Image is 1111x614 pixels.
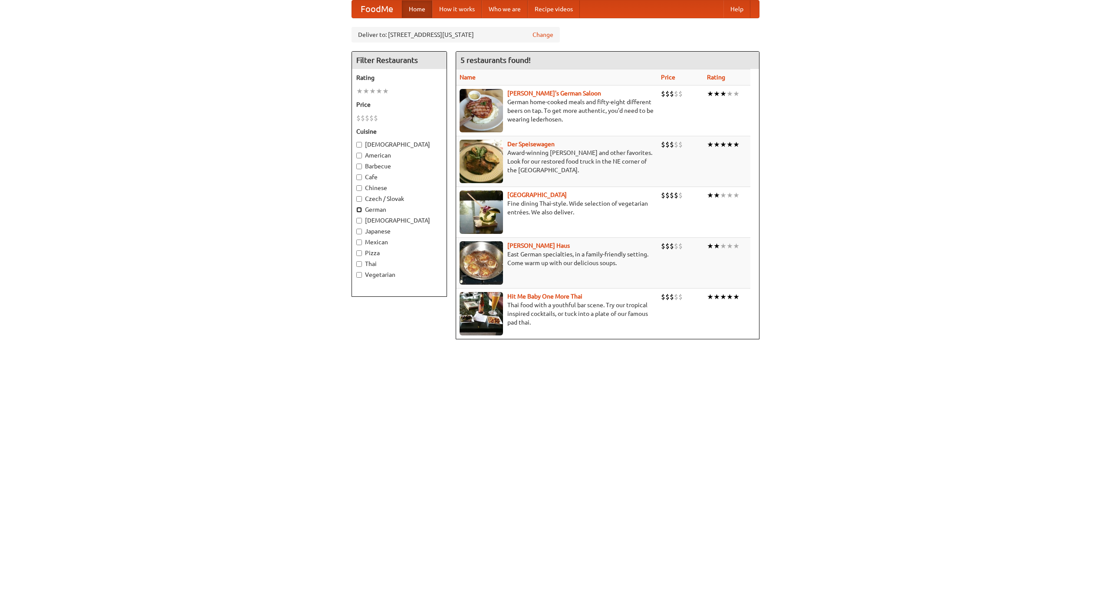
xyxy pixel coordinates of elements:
li: $ [678,190,683,200]
img: satay.jpg [460,190,503,234]
a: Der Speisewagen [507,141,555,148]
input: German [356,207,362,213]
li: ★ [707,241,713,251]
a: Rating [707,74,725,81]
label: Chinese [356,184,442,192]
input: [DEMOGRAPHIC_DATA] [356,142,362,148]
li: ★ [720,89,726,99]
li: ★ [713,292,720,302]
li: ★ [369,86,376,96]
p: Thai food with a youthful bar scene. Try our tropical inspired cocktails, or tuck into a plate of... [460,301,654,327]
li: ★ [720,241,726,251]
li: $ [674,292,678,302]
li: ★ [726,241,733,251]
li: ★ [733,190,740,200]
li: $ [369,113,374,123]
a: Recipe videos [528,0,580,18]
li: $ [674,241,678,251]
label: American [356,151,442,160]
li: $ [674,140,678,149]
label: Pizza [356,249,442,257]
input: Cafe [356,174,362,180]
a: How it works [432,0,482,18]
li: $ [670,190,674,200]
li: ★ [356,86,363,96]
label: Czech / Slovak [356,194,442,203]
li: $ [665,140,670,149]
li: $ [678,241,683,251]
input: American [356,153,362,158]
p: Fine dining Thai-style. Wide selection of vegetarian entrées. We also deliver. [460,199,654,217]
label: Cafe [356,173,442,181]
a: Who we are [482,0,528,18]
li: ★ [733,292,740,302]
img: speisewagen.jpg [460,140,503,183]
li: $ [361,113,365,123]
p: German home-cooked meals and fifty-eight different beers on tap. To get more authentic, you'd nee... [460,98,654,124]
img: kohlhaus.jpg [460,241,503,285]
li: ★ [726,292,733,302]
input: Pizza [356,250,362,256]
li: $ [678,140,683,149]
label: Mexican [356,238,442,246]
li: $ [665,292,670,302]
li: ★ [726,140,733,149]
li: $ [670,140,674,149]
input: Czech / Slovak [356,196,362,202]
li: $ [661,241,665,251]
li: ★ [713,190,720,200]
h5: Rating [356,73,442,82]
a: Help [723,0,750,18]
li: ★ [713,89,720,99]
li: ★ [720,190,726,200]
li: $ [678,292,683,302]
label: Thai [356,259,442,268]
label: German [356,205,442,214]
li: $ [665,89,670,99]
li: ★ [720,292,726,302]
li: ★ [733,89,740,99]
li: ★ [733,140,740,149]
input: Barbecue [356,164,362,169]
input: [DEMOGRAPHIC_DATA] [356,218,362,223]
li: ★ [707,140,713,149]
label: Barbecue [356,162,442,171]
a: Hit Me Baby One More Thai [507,293,582,300]
p: East German specialties, in a family-friendly setting. Come warm up with our delicious soups. [460,250,654,267]
ng-pluralize: 5 restaurants found! [460,56,531,64]
input: Japanese [356,229,362,234]
li: ★ [726,190,733,200]
div: Deliver to: [STREET_ADDRESS][US_STATE] [352,27,560,43]
h5: Price [356,100,442,109]
h5: Cuisine [356,127,442,136]
li: $ [374,113,378,123]
li: $ [661,190,665,200]
input: Vegetarian [356,272,362,278]
a: Home [402,0,432,18]
a: Name [460,74,476,81]
li: $ [665,190,670,200]
li: $ [661,89,665,99]
li: $ [365,113,369,123]
li: ★ [713,140,720,149]
input: Mexican [356,240,362,245]
a: FoodMe [352,0,402,18]
a: [PERSON_NAME] Haus [507,242,570,249]
li: ★ [726,89,733,99]
input: Chinese [356,185,362,191]
li: $ [670,89,674,99]
b: [GEOGRAPHIC_DATA] [507,191,567,198]
li: $ [674,190,678,200]
a: Price [661,74,675,81]
li: ★ [720,140,726,149]
li: ★ [376,86,382,96]
b: [PERSON_NAME]'s German Saloon [507,90,601,97]
li: ★ [707,89,713,99]
li: $ [661,140,665,149]
li: $ [670,292,674,302]
li: ★ [733,241,740,251]
img: babythai.jpg [460,292,503,335]
li: $ [665,241,670,251]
